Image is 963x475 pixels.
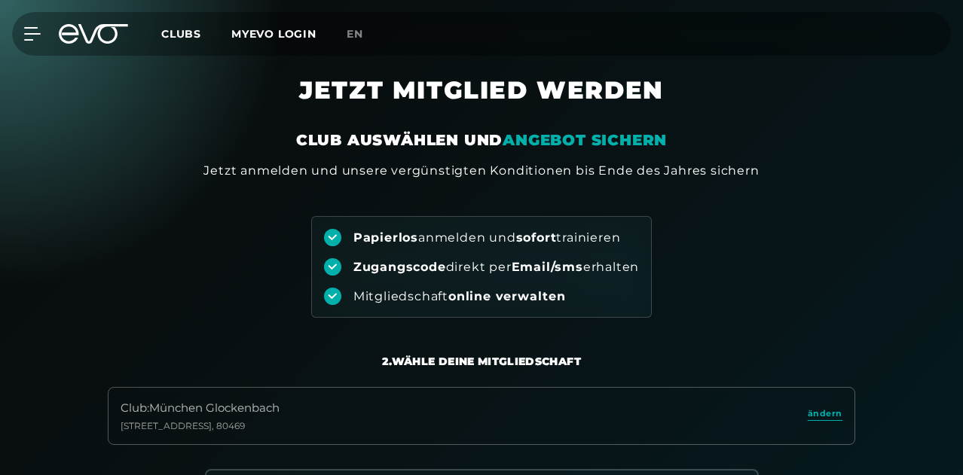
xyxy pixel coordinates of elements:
div: [STREET_ADDRESS] , 80469 [121,420,280,432]
a: ändern [808,407,842,425]
div: 2. Wähle deine Mitgliedschaft [382,354,581,369]
a: MYEVO LOGIN [231,27,316,41]
div: Mitgliedschaft [353,288,566,305]
a: Clubs [161,26,231,41]
div: Club : München Glockenbach [121,400,280,417]
strong: Papierlos [353,230,418,245]
div: direkt per erhalten [353,259,639,276]
div: CLUB AUSWÄHLEN UND [296,129,667,151]
strong: online verwalten [448,289,566,303]
h1: JETZT MITGLIED WERDEN [135,75,828,129]
div: Jetzt anmelden und unsere vergünstigten Konditionen bis Ende des Jahres sichern [203,162,759,180]
span: en [347,27,363,41]
a: en [347,26,381,43]
strong: sofort [516,230,557,245]
strong: Email/sms [512,260,583,274]
strong: Zugangscode [353,260,446,274]
span: ändern [808,407,842,420]
div: anmelden und trainieren [353,230,621,246]
span: Clubs [161,27,201,41]
em: ANGEBOT SICHERN [503,131,667,149]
